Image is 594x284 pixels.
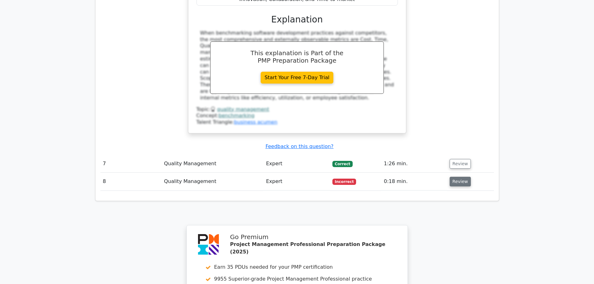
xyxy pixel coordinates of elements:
[100,173,162,190] td: 8
[332,179,356,185] span: Incorrect
[450,159,471,169] button: Review
[219,113,254,118] a: benchmarking
[261,72,334,84] a: Start Your Free 7-Day Trial
[332,161,353,167] span: Correct
[200,30,394,101] div: When benchmarking software development practices against competitors, the most comprehensive and ...
[100,155,162,173] td: 7
[162,173,263,190] td: Quality Management
[381,155,447,173] td: 1:26 min.
[450,177,471,186] button: Review
[200,14,394,25] h3: Explanation
[196,106,398,126] div: Talent Triangle:
[263,155,330,173] td: Expert
[217,106,269,112] a: quality management
[196,113,398,119] div: Concept:
[234,119,277,125] a: business acumen
[381,173,447,190] td: 0:18 min.
[162,155,263,173] td: Quality Management
[196,106,398,113] div: Topic:
[265,143,333,149] a: Feedback on this question?
[263,173,330,190] td: Expert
